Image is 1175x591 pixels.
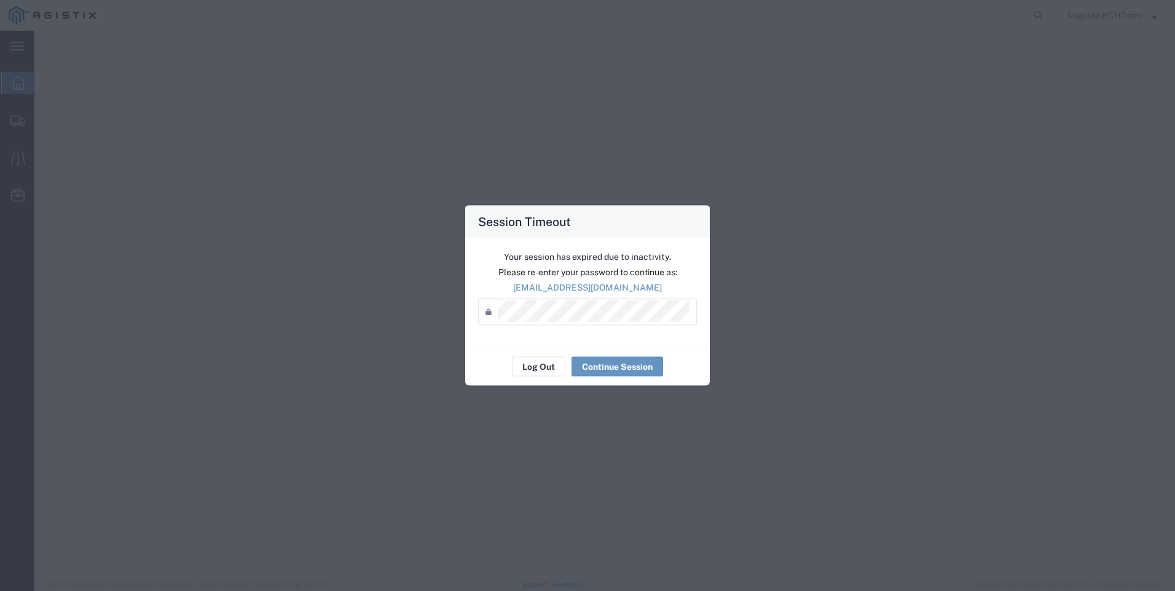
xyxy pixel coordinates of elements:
p: [EMAIL_ADDRESS][DOMAIN_NAME] [478,281,697,294]
p: Please re-enter your password to continue as: [478,266,697,279]
button: Continue Session [572,357,663,377]
button: Log Out [512,357,565,377]
h4: Session Timeout [478,213,571,230]
p: Your session has expired due to inactivity. [478,251,697,264]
